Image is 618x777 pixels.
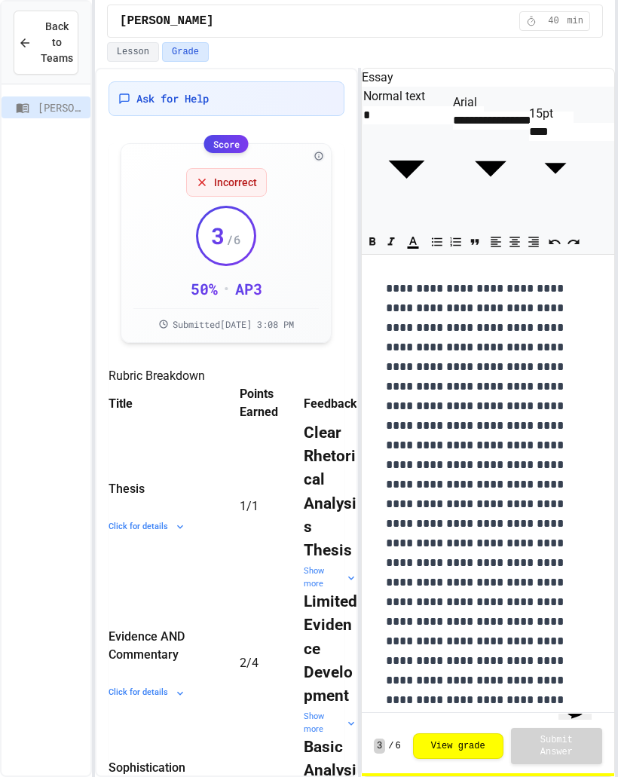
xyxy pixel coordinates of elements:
[109,479,222,500] div: Thesis
[246,656,259,670] span: / 4
[240,656,246,670] span: 2
[466,231,484,253] button: Quote
[413,733,503,759] button: View grade
[428,231,446,253] button: Bullet List
[564,231,583,253] button: Redo (⌘+⇧+Z)
[304,565,357,590] div: Show more
[304,424,356,559] strong: Clear Rhetorical Analysis Thesis
[453,93,528,112] div: Arial
[395,740,400,752] span: 6
[109,479,222,534] div: ThesisClick for details
[235,278,262,299] div: AP 3
[362,69,614,87] h6: Essay
[304,592,361,705] strong: Limited Evidence Development
[525,231,543,253] button: Align Right
[109,626,222,665] div: Evidence AND Commentary
[447,231,465,253] button: Numbered List
[224,278,229,299] div: •
[240,385,304,421] span: Points Earned
[382,231,400,253] button: Italic (⌘+I)
[136,91,209,106] span: Ask for Help
[363,231,381,253] button: Bold (⌘+B)
[173,318,294,330] span: Submitted [DATE] 3:08 PM
[191,278,218,299] div: 50 %
[246,498,259,512] span: / 1
[109,626,222,699] div: Evidence AND CommentaryClick for details
[374,739,385,754] span: 3
[511,728,602,764] button: Submit Answer
[523,734,590,758] span: Submit Answer
[506,231,524,253] button: Align Center
[363,87,450,106] div: Normal text
[546,231,564,253] button: Undo (⌘+Z)
[204,135,249,153] div: Score
[41,19,73,66] span: Back to Teams
[14,11,78,75] button: Back to Teams
[214,175,257,190] span: Incorrect
[226,231,241,249] span: / 6
[487,231,505,253] button: Align Left
[240,498,246,512] span: 1
[107,42,159,62] button: Lesson
[541,15,565,27] span: 40
[109,687,222,699] div: Click for details
[109,396,133,410] span: Title
[388,740,393,752] span: /
[120,12,214,30] span: [PERSON_NAME]
[109,521,222,534] div: Click for details
[529,105,582,123] div: 15pt
[552,714,603,762] iframe: chat widget
[109,367,344,385] h5: Rubric Breakdown
[304,711,357,736] div: Show more
[162,42,209,62] button: Grade
[567,15,583,27] span: min
[38,99,84,115] span: [PERSON_NAME]
[211,222,225,249] span: 3
[304,396,357,410] span: Feedback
